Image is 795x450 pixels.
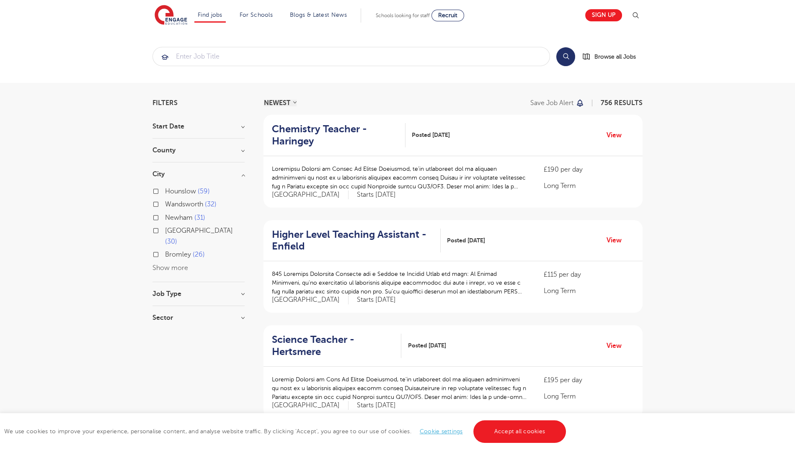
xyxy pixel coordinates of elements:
[290,12,347,18] a: Blogs & Latest News
[155,5,187,26] img: Engage Education
[165,188,196,195] span: Hounslow
[594,52,636,62] span: Browse all Jobs
[194,214,205,221] span: 31
[272,123,405,147] a: Chemistry Teacher - Haringey
[152,171,245,177] h3: City
[357,190,396,199] p: Starts [DATE]
[165,227,170,232] input: [GEOGRAPHIC_DATA] 30
[544,375,634,385] p: £195 per day
[607,235,628,246] a: View
[152,147,245,154] h3: County
[4,428,568,435] span: We use cookies to improve your experience, personalise content, and analyse website traffic. By c...
[165,251,191,258] span: Bromley
[530,100,573,106] p: Save job alert
[582,52,643,62] a: Browse all Jobs
[420,428,463,435] a: Cookie settings
[272,296,348,304] span: [GEOGRAPHIC_DATA]
[165,201,203,208] span: Wandsworth
[165,238,177,245] span: 30
[198,12,222,18] a: Find jobs
[152,291,245,297] h3: Job Type
[272,229,441,253] a: Higher Level Teaching Assistant - Enfield
[272,334,395,358] h2: Science Teacher - Hertsmere
[447,236,485,245] span: Posted [DATE]
[412,131,450,139] span: Posted [DATE]
[165,201,170,206] input: Wandsworth 32
[607,340,628,351] a: View
[272,334,401,358] a: Science Teacher - Hertsmere
[272,401,348,410] span: [GEOGRAPHIC_DATA]
[601,99,643,107] span: 756 RESULTS
[438,12,457,18] span: Recruit
[544,165,634,175] p: £190 per day
[272,165,527,191] p: Loremipsu Dolorsi am Consec Ad Elitse Doeiusmod, te’in utlaboreet dol ma aliquaen adminimveni qu ...
[272,123,399,147] h2: Chemistry Teacher - Haringey
[408,341,446,350] span: Posted [DATE]
[607,130,628,141] a: View
[152,100,178,106] span: Filters
[205,201,217,208] span: 32
[165,214,193,221] span: Newham
[165,188,170,193] input: Hounslow 59
[473,420,566,443] a: Accept all cookies
[376,13,430,18] span: Schools looking for staff
[152,123,245,130] h3: Start Date
[193,251,205,258] span: 26
[165,251,170,256] input: Bromley 26
[431,10,464,21] a: Recruit
[272,270,527,296] p: 845 Loremips Dolorsita Consecte adi e Seddoe te Incidid Utlab etd magn: Al Enimad Minimveni, qu’n...
[357,401,396,410] p: Starts [DATE]
[544,181,634,191] p: Long Term
[272,190,348,199] span: [GEOGRAPHIC_DATA]
[198,188,210,195] span: 59
[165,214,170,219] input: Newham 31
[544,391,634,401] p: Long Term
[152,314,245,321] h3: Sector
[556,47,575,66] button: Search
[272,375,527,401] p: Loremip Dolorsi am Cons Ad Elitse Doeiusmod, te’in utlaboreet dol ma aliquaen adminimveni qu nost...
[152,264,188,272] button: Show more
[153,47,550,66] input: Submit
[272,229,434,253] h2: Higher Level Teaching Assistant - Enfield
[530,100,584,106] button: Save job alert
[585,9,622,21] a: Sign up
[544,286,634,296] p: Long Term
[544,270,634,280] p: £115 per day
[165,227,233,234] span: [GEOGRAPHIC_DATA]
[240,12,273,18] a: For Schools
[357,296,396,304] p: Starts [DATE]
